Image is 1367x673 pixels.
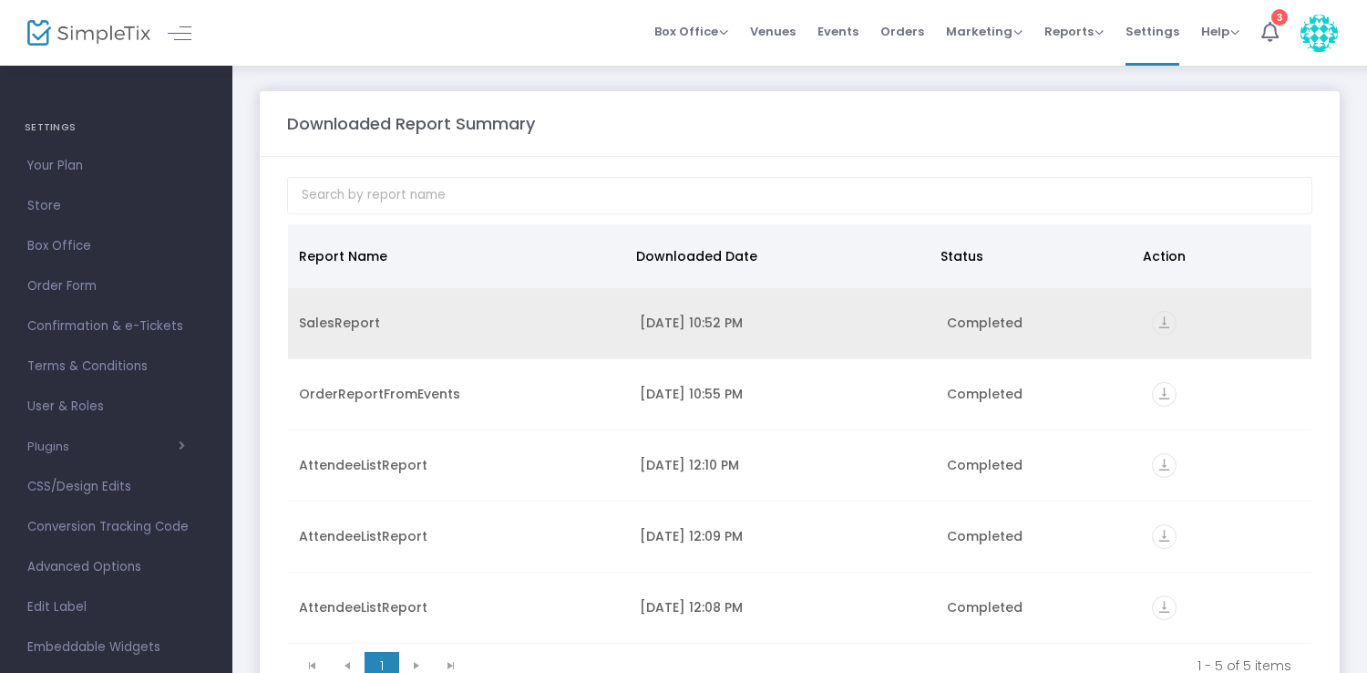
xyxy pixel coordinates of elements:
div: AttendeeListReport [299,527,618,545]
div: Data table [288,224,1311,644]
a: vertical_align_bottom [1152,388,1177,406]
div: Completed [947,314,1130,332]
th: Report Name [288,224,625,288]
a: vertical_align_bottom [1152,459,1177,477]
span: Reports [1044,23,1104,40]
div: SalesReport [299,314,618,332]
h4: SETTINGS [25,109,208,146]
div: 9/25/2025 10:55 PM [640,385,925,403]
span: Advanced Options [27,555,205,579]
div: OrderReportFromEvents [299,385,618,403]
span: Edit Label [27,595,205,619]
div: Completed [947,598,1130,616]
div: Completed [947,385,1130,403]
span: Terms & Conditions [27,355,205,378]
span: Your Plan [27,154,205,178]
a: vertical_align_bottom [1152,530,1177,548]
div: https://go.SimpleTix.com/9bro3 [1152,311,1300,336]
div: 9/25/2025 12:09 PM [640,527,925,545]
i: vertical_align_bottom [1152,311,1177,336]
div: Completed [947,527,1130,545]
div: AttendeeListReport [299,456,618,474]
div: Completed [947,456,1130,474]
span: User & Roles [27,395,205,419]
i: vertical_align_bottom [1152,524,1177,549]
a: vertical_align_bottom [1152,601,1177,619]
th: Action [1132,224,1300,288]
div: https://go.SimpleTix.com/zsu65 [1152,453,1300,478]
span: Box Office [654,23,728,40]
span: Marketing [946,23,1023,40]
m-panel-title: Downloaded Report Summary [287,111,535,136]
i: vertical_align_bottom [1152,595,1177,620]
span: Box Office [27,234,205,258]
span: CSS/Design Edits [27,475,205,499]
span: Venues [750,8,796,55]
div: https://go.SimpleTix.com/dbcfv [1152,524,1300,549]
input: Search by report name [287,177,1312,214]
a: vertical_align_bottom [1152,316,1177,335]
div: 3 [1271,9,1288,26]
div: https://go.SimpleTix.com/j1jna [1152,595,1300,620]
span: Conversion Tracking Code [27,515,205,539]
div: AttendeeListReport [299,598,618,616]
span: Embeddable Widgets [27,636,205,659]
th: Downloaded Date [625,224,929,288]
i: vertical_align_bottom [1152,453,1177,478]
span: Help [1201,23,1239,40]
div: 9/25/2025 12:08 PM [640,598,925,616]
span: Store [27,194,205,218]
div: 10/14/2025 10:52 PM [640,314,925,332]
span: Events [817,8,858,55]
span: Order Form [27,274,205,298]
th: Status [930,224,1132,288]
span: Confirmation & e-Tickets [27,315,205,338]
div: 9/25/2025 12:10 PM [640,456,925,474]
button: Plugins [27,440,185,454]
span: Settings [1125,8,1179,55]
span: Orders [880,8,924,55]
i: vertical_align_bottom [1152,382,1177,407]
div: https://go.SimpleTix.com/rhb72 [1152,382,1300,407]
